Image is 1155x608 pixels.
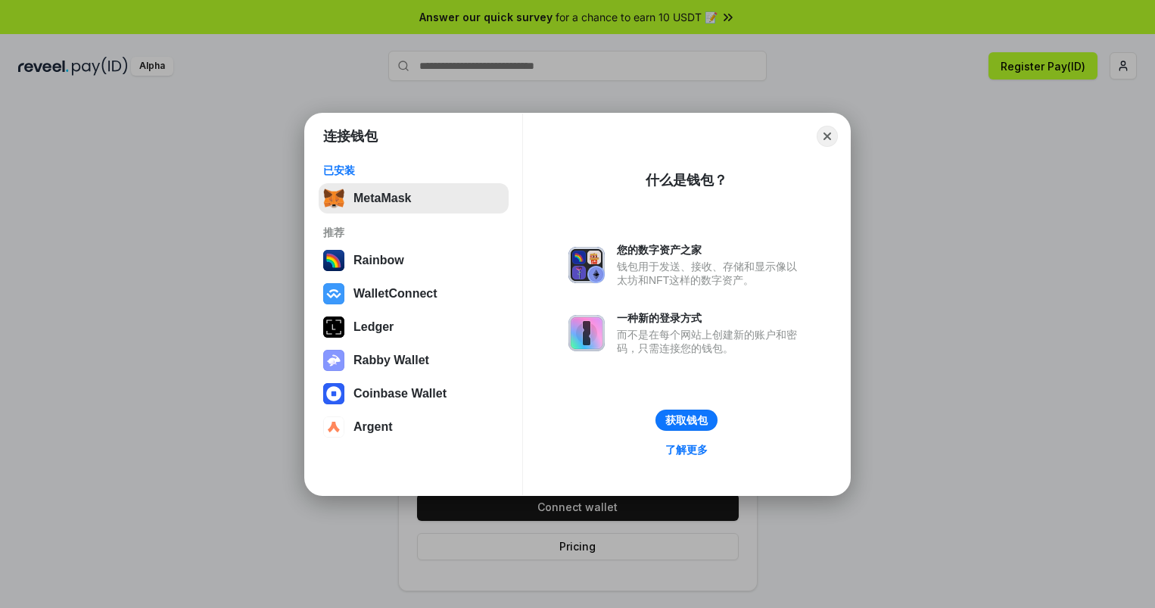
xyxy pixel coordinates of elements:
div: 推荐 [323,226,504,239]
img: svg+xml,%3Csvg%20width%3D%2228%22%20height%3D%2228%22%20viewBox%3D%220%200%2028%2028%22%20fill%3D... [323,416,344,438]
button: Ledger [319,312,509,342]
button: Rainbow [319,245,509,276]
div: 钱包用于发送、接收、存储和显示像以太坊和NFT这样的数字资产。 [617,260,805,287]
div: 您的数字资产之家 [617,243,805,257]
h1: 连接钱包 [323,127,378,145]
img: svg+xml,%3Csvg%20xmlns%3D%22http%3A%2F%2Fwww.w3.org%2F2000%2Fsvg%22%20fill%3D%22none%22%20viewBox... [568,315,605,351]
button: 获取钱包 [655,410,718,431]
div: Ledger [353,320,394,334]
img: svg+xml,%3Csvg%20xmlns%3D%22http%3A%2F%2Fwww.w3.org%2F2000%2Fsvg%22%20fill%3D%22none%22%20viewBox... [568,247,605,283]
img: svg+xml,%3Csvg%20width%3D%22120%22%20height%3D%22120%22%20viewBox%3D%220%200%20120%20120%22%20fil... [323,250,344,271]
div: 已安装 [323,164,504,177]
div: MetaMask [353,192,411,205]
div: 什么是钱包？ [646,171,727,189]
img: svg+xml,%3Csvg%20xmlns%3D%22http%3A%2F%2Fwww.w3.org%2F2000%2Fsvg%22%20width%3D%2228%22%20height%3... [323,316,344,338]
button: Rabby Wallet [319,345,509,376]
img: svg+xml,%3Csvg%20width%3D%2228%22%20height%3D%2228%22%20viewBox%3D%220%200%2028%2028%22%20fill%3D... [323,383,344,404]
button: Argent [319,412,509,442]
img: svg+xml,%3Csvg%20xmlns%3D%22http%3A%2F%2Fwww.w3.org%2F2000%2Fsvg%22%20fill%3D%22none%22%20viewBox... [323,350,344,371]
div: 一种新的登录方式 [617,311,805,325]
div: 获取钱包 [665,413,708,427]
button: Close [817,126,838,147]
div: Coinbase Wallet [353,387,447,401]
button: Coinbase Wallet [319,379,509,409]
div: WalletConnect [353,287,437,301]
div: Rainbow [353,254,404,267]
div: 了解更多 [665,443,708,457]
div: Rabby Wallet [353,354,429,367]
img: svg+xml,%3Csvg%20fill%3D%22none%22%20height%3D%2233%22%20viewBox%3D%220%200%2035%2033%22%20width%... [323,188,344,209]
a: 了解更多 [656,440,717,460]
div: 而不是在每个网站上创建新的账户和密码，只需连接您的钱包。 [617,328,805,355]
button: MetaMask [319,183,509,214]
button: WalletConnect [319,279,509,309]
img: svg+xml,%3Csvg%20width%3D%2228%22%20height%3D%2228%22%20viewBox%3D%220%200%2028%2028%22%20fill%3D... [323,283,344,304]
div: Argent [353,420,393,434]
